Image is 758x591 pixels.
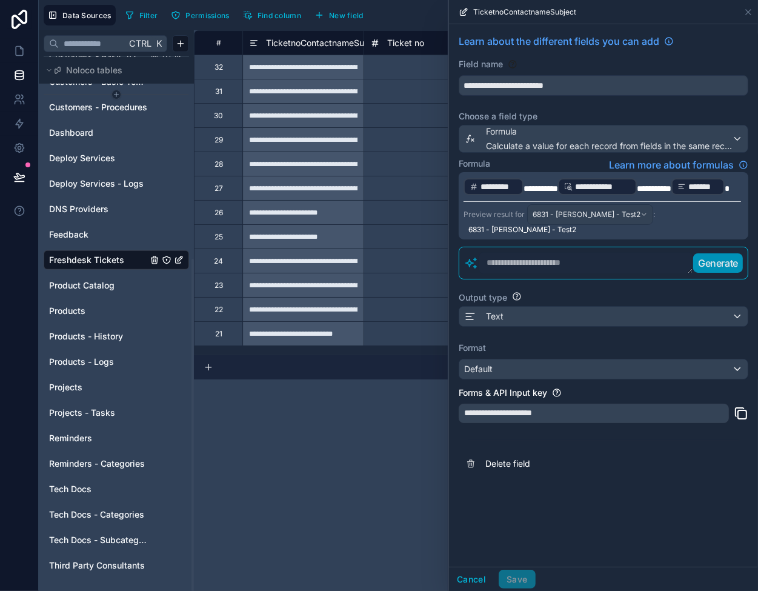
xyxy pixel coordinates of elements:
a: Products - History [49,330,147,342]
a: Projects - Tasks [49,407,147,419]
div: Tech Docs - Subcategories [44,530,189,550]
button: 6831 - [PERSON_NAME] - Test2 [527,204,653,225]
a: Reminders - Categories [49,458,147,470]
button: Cancel [449,570,494,589]
span: Freshdesk Tickets [49,254,124,266]
span: Products [49,305,85,317]
div: Products - Logs [44,352,189,372]
div: Products [44,301,189,321]
span: Products - History [49,330,123,342]
div: 30 [214,111,223,121]
div: Reminders [44,429,189,448]
button: FormulaCalculate a value for each record from fields in the same record [459,125,748,153]
span: Text [486,310,504,322]
a: Permissions [167,6,238,24]
button: Data Sources [44,5,116,25]
a: Tech Docs - Subcategories [49,534,147,546]
span: Feedback [49,229,88,241]
div: 32 [214,62,223,72]
label: Choose a field type [459,110,748,122]
button: Find column [239,6,305,24]
div: DNS Providers [44,199,189,219]
label: Formula [459,158,490,170]
div: Projects - Tasks [44,403,189,422]
span: Delete field [485,458,660,470]
a: Feedback [49,229,147,241]
button: Permissions [167,6,233,24]
button: Generate [693,253,743,273]
span: Products - Logs [49,356,114,368]
button: Text [459,306,748,327]
div: Feedback [44,225,189,244]
span: Default [464,364,493,374]
span: Calculate a value for each record from fields in the same record [486,140,732,152]
a: DNS Providers [49,203,147,215]
span: Permissions [185,11,229,20]
div: 28 [214,159,223,169]
a: Customers - Procedures [49,101,147,113]
span: Tech Docs [49,483,91,495]
button: Delete field [459,450,748,477]
div: Customers - Procedures [44,98,189,117]
p: Generate [698,256,738,270]
div: 21 [215,329,222,339]
span: Third Party Consultants [49,559,145,572]
span: Learn about the different fields you can add [459,34,659,48]
a: Deploy Services [49,152,147,164]
button: Filter [121,6,162,24]
a: Products [49,305,147,317]
div: Preview result for : [464,204,655,225]
a: Freshdesk Tickets [49,254,147,266]
label: Field name [459,58,503,70]
div: Tech Docs - Categories [44,505,189,524]
span: 6831 - [PERSON_NAME] - Test2 [468,225,576,235]
div: 25 [214,232,223,242]
div: # [204,38,233,47]
span: Deploy Services [49,152,115,164]
span: Projects - Tasks [49,407,115,419]
span: Ticket no [387,37,424,49]
span: K [155,39,163,48]
a: Products - Logs [49,356,147,368]
span: Formula [486,125,732,138]
button: Noloco tables [44,62,182,79]
div: Deploy Services [44,149,189,168]
span: Reminders - Categories [49,458,145,470]
a: Projects [49,381,147,393]
div: Products - History [44,327,189,346]
a: Third Party Consultants [49,559,147,572]
span: 6831 - [PERSON_NAME] - Test2 [533,210,640,219]
div: Product Catalog [44,276,189,295]
label: Forms & API Input key [459,387,547,399]
span: Find column [258,11,301,20]
a: Tech Docs [49,483,147,495]
div: 31 [215,87,222,96]
div: 22 [214,305,223,315]
button: New field [310,6,368,24]
div: Deploy Services - Logs [44,174,189,193]
span: Ctrl [128,36,153,51]
a: Learn more about formulas [609,158,748,172]
span: New field [329,11,364,20]
div: 29 [214,135,223,145]
span: DNS Providers [49,203,108,215]
label: Format [459,342,748,354]
a: Learn about the different fields you can add [459,34,674,48]
a: Deploy Services - Logs [49,178,147,190]
div: Dashboard [44,123,189,142]
div: Freshdesk Tickets [44,250,189,270]
a: Product Catalog [49,279,147,292]
span: TicketnoContactnameSubject [473,7,576,17]
a: Reminders [49,432,147,444]
div: 23 [214,281,223,290]
a: Tech Docs - Categories [49,509,147,521]
div: 26 [214,208,223,218]
span: Projects [49,381,82,393]
span: Data Sources [62,11,111,20]
div: Third Party Consultants [44,556,189,575]
span: Noloco tables [66,64,122,76]
span: Dashboard [49,127,93,139]
div: Projects [44,378,189,397]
